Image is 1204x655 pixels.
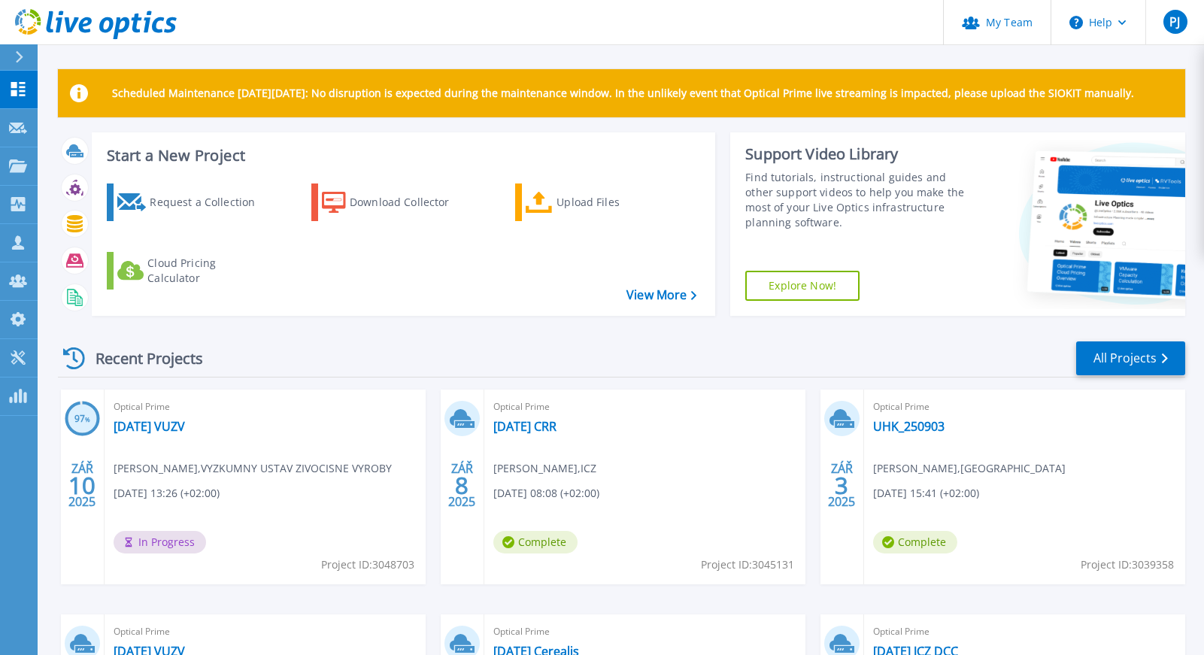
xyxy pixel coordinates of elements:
[107,183,274,221] a: Request a Collection
[114,623,417,640] span: Optical Prime
[114,419,185,434] a: [DATE] VUZV
[311,183,479,221] a: Download Collector
[493,485,599,502] span: [DATE] 08:08 (+02:00)
[114,485,220,502] span: [DATE] 13:26 (+02:00)
[107,252,274,290] a: Cloud Pricing Calculator
[68,479,96,492] span: 10
[745,144,975,164] div: Support Video Library
[873,531,957,553] span: Complete
[68,458,96,513] div: ZÁŘ 2025
[701,556,794,573] span: Project ID: 3045131
[447,458,476,513] div: ZÁŘ 2025
[58,340,223,377] div: Recent Projects
[114,399,417,415] span: Optical Prime
[515,183,683,221] a: Upload Files
[493,419,557,434] a: [DATE] CRR
[493,399,796,415] span: Optical Prime
[873,419,945,434] a: UHK_250903
[745,170,975,230] div: Find tutorials, instructional guides and other support videos to help you make the most of your L...
[455,479,469,492] span: 8
[114,531,206,553] span: In Progress
[150,187,270,217] div: Request a Collection
[65,411,100,428] h3: 97
[493,460,596,477] span: [PERSON_NAME] , ICZ
[1169,16,1180,28] span: PJ
[321,556,414,573] span: Project ID: 3048703
[873,485,979,502] span: [DATE] 15:41 (+02:00)
[827,458,856,513] div: ZÁŘ 2025
[835,479,848,492] span: 3
[557,187,677,217] div: Upload Files
[1076,341,1185,375] a: All Projects
[873,623,1176,640] span: Optical Prime
[350,187,470,217] div: Download Collector
[626,288,696,302] a: View More
[493,623,796,640] span: Optical Prime
[745,271,860,301] a: Explore Now!
[112,87,1134,99] p: Scheduled Maintenance [DATE][DATE]: No disruption is expected during the maintenance window. In t...
[873,460,1066,477] span: [PERSON_NAME] , [GEOGRAPHIC_DATA]
[85,415,90,423] span: %
[1081,556,1174,573] span: Project ID: 3039358
[493,531,578,553] span: Complete
[873,399,1176,415] span: Optical Prime
[147,256,268,286] div: Cloud Pricing Calculator
[107,147,696,164] h3: Start a New Project
[114,460,392,477] span: [PERSON_NAME] , VYZKUMNY USTAV ZIVOCISNE VYROBY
